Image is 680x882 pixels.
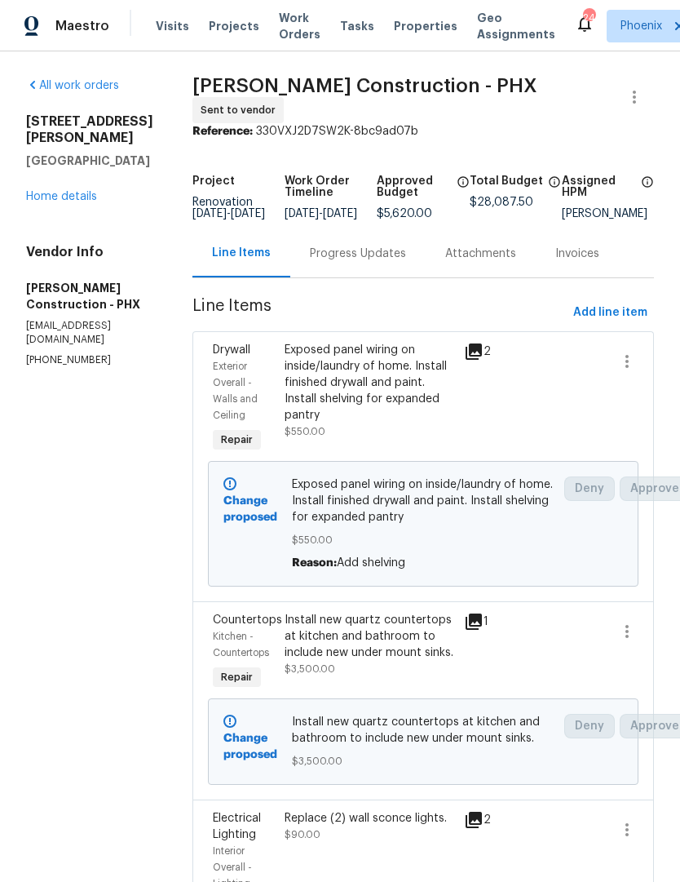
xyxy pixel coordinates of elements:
[192,76,537,95] span: [PERSON_NAME] Construction - PHX
[192,175,235,187] h5: Project
[279,10,320,42] span: Work Orders
[292,557,337,569] span: Reason:
[192,208,227,219] span: [DATE]
[26,244,153,260] h4: Vendor Info
[214,669,259,685] span: Repair
[377,175,451,198] h5: Approved Budget
[464,342,490,361] div: 2
[445,246,516,262] div: Attachments
[292,714,555,747] span: Install new quartz countertops at kitchen and bathroom to include new under mount sinks.
[192,298,567,328] span: Line Items
[567,298,654,328] button: Add line item
[562,208,654,219] div: [PERSON_NAME]
[337,557,405,569] span: Add shelving
[323,208,357,219] span: [DATE]
[564,714,615,738] button: Deny
[192,197,265,219] span: Renovation
[564,476,615,501] button: Deny
[213,614,282,626] span: Countertops
[583,10,594,26] div: 24
[548,175,561,197] span: The total cost of line items that have been proposed by Opendoor. This sum includes line items th...
[214,432,259,448] span: Repair
[192,208,265,219] span: -
[156,18,189,34] span: Visits
[285,427,325,437] span: $550.00
[470,175,543,187] h5: Total Budget
[292,476,555,525] span: Exposed panel wiring on inside/laundry of home. Install finished drywall and paint. Install shelv...
[555,246,599,262] div: Invoices
[26,80,119,91] a: All work orders
[292,532,555,548] span: $550.00
[26,280,153,312] h5: [PERSON_NAME] Construction - PHX
[26,353,153,367] p: [PHONE_NUMBER]
[620,18,662,34] span: Phoenix
[292,753,555,769] span: $3,500.00
[464,612,490,632] div: 1
[213,344,250,356] span: Drywall
[26,153,153,169] h5: [GEOGRAPHIC_DATA]
[223,733,277,760] b: Change proposed
[310,246,406,262] div: Progress Updates
[201,102,282,118] span: Sent to vendor
[26,113,153,146] h2: [STREET_ADDRESS][PERSON_NAME]
[285,342,454,423] div: Exposed panel wiring on inside/laundry of home. Install finished drywall and paint. Install shelv...
[641,175,654,208] span: The hpm assigned to this work order.
[285,810,454,827] div: Replace (2) wall sconce lights.
[464,810,490,830] div: 2
[213,632,269,658] span: Kitchen - Countertops
[55,18,109,34] span: Maestro
[213,361,258,420] span: Exterior Overall - Walls and Ceiling
[340,20,374,32] span: Tasks
[212,245,271,261] div: Line Items
[192,123,654,140] div: 330VXJ2D7SW2K-8bc9ad07b
[470,197,533,208] span: $28,087.50
[192,126,253,137] b: Reference:
[26,191,97,202] a: Home details
[394,18,457,34] span: Properties
[209,18,259,34] span: Projects
[231,208,265,219] span: [DATE]
[377,208,432,219] span: $5,620.00
[573,303,647,323] span: Add line item
[213,813,261,840] span: Electrical Lighting
[562,175,636,198] h5: Assigned HPM
[457,175,470,208] span: The total cost of line items that have been approved by both Opendoor and the Trade Partner. This...
[285,612,454,661] div: Install new quartz countertops at kitchen and bathroom to include new under mount sinks.
[285,830,320,840] span: $90.00
[285,664,335,674] span: $3,500.00
[285,175,377,198] h5: Work Order Timeline
[285,208,357,219] span: -
[26,319,153,347] p: [EMAIL_ADDRESS][DOMAIN_NAME]
[285,208,319,219] span: [DATE]
[223,495,277,523] b: Change proposed
[477,10,555,42] span: Geo Assignments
